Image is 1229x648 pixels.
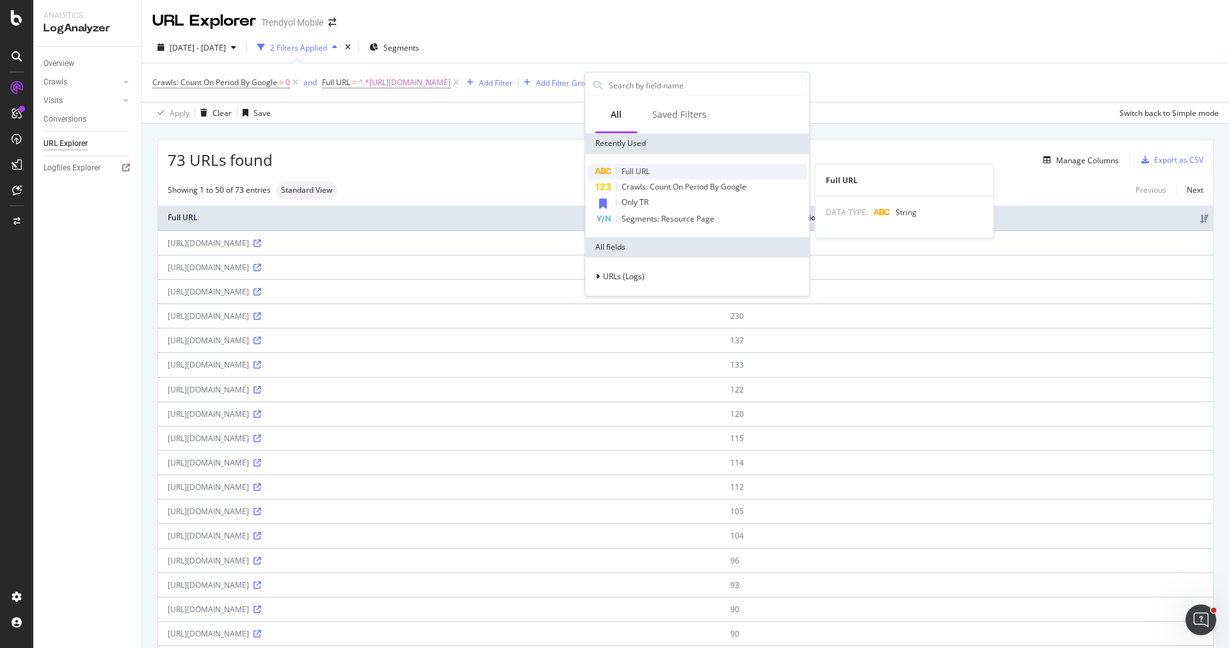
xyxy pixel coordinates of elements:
[168,482,711,492] div: [URL][DOMAIN_NAME]
[168,359,711,370] div: [URL][DOMAIN_NAME]
[721,572,1213,597] td: 93
[721,597,1213,621] td: 90
[721,548,1213,572] td: 96
[1120,108,1219,118] div: Switch back to Simple mode
[721,401,1213,426] td: 120
[721,255,1213,279] td: 354
[168,184,271,195] div: Showing 1 to 50 of 73 entries
[1038,152,1119,168] button: Manage Columns
[44,76,67,89] div: Crawls
[213,108,232,118] div: Clear
[585,237,809,257] div: All fields
[352,77,357,88] span: =
[1154,154,1203,165] div: Export as CSV
[44,137,133,150] a: URL Explorer
[342,41,353,54] div: times
[168,433,711,444] div: [URL][DOMAIN_NAME]
[536,77,594,88] div: Add Filter Group
[896,207,917,218] span: String
[168,335,711,346] div: [URL][DOMAIN_NAME]
[721,352,1213,377] td: 133
[168,238,711,248] div: [URL][DOMAIN_NAME]
[168,311,711,321] div: [URL][DOMAIN_NAME]
[44,161,100,175] div: Logfiles Explorer
[518,75,594,90] button: Add Filter Group
[170,42,226,53] span: [DATE] - [DATE]
[44,21,131,36] div: LogAnalyzer
[44,113,86,126] div: Conversions
[622,166,650,177] span: Full URL
[168,555,711,566] div: [URL][DOMAIN_NAME]
[479,77,513,88] div: Add Filter
[721,450,1213,474] td: 114
[603,271,645,282] span: URLs (Logs)
[607,76,806,95] input: Search by field name
[44,94,63,108] div: Visits
[462,75,513,90] button: Add Filter
[1136,150,1203,170] button: Export as CSV
[721,621,1213,645] td: 90
[1114,102,1219,123] button: Switch back to Simple mode
[721,474,1213,499] td: 112
[252,37,342,58] button: 2 Filters Applied
[652,108,707,121] div: Saved Filters
[44,137,88,150] div: URL Explorer
[44,57,133,70] a: Overview
[1056,155,1119,166] div: Manage Columns
[721,279,1213,304] td: 245
[168,579,711,590] div: [URL][DOMAIN_NAME]
[383,42,419,53] span: Segments
[168,604,711,615] div: [URL][DOMAIN_NAME]
[44,76,120,89] a: Crawls
[44,94,120,108] a: Visits
[815,175,993,186] div: Full URL
[826,207,868,218] span: DATA TYPE:
[364,37,424,58] button: Segments
[622,181,746,192] span: Crawls: Count On Period By Google
[721,499,1213,523] td: 105
[285,74,290,92] span: 0
[168,530,711,541] div: [URL][DOMAIN_NAME]
[44,161,133,175] a: Logfiles Explorer
[622,213,714,224] span: Segments: Resource Page
[44,113,133,126] a: Conversions
[721,426,1213,450] td: 115
[279,77,284,88] span: >
[281,186,332,194] span: Standard View
[721,231,1213,255] td: 899
[152,102,189,123] button: Apply
[358,74,451,92] span: ^.*[URL][DOMAIN_NAME]
[170,108,189,118] div: Apply
[168,457,711,468] div: [URL][DOMAIN_NAME]
[270,42,327,53] div: 2 Filters Applied
[328,18,336,27] div: arrow-right-arrow-left
[152,10,256,32] div: URL Explorer
[611,108,622,121] div: All
[721,523,1213,547] td: 104
[168,409,711,419] div: [URL][DOMAIN_NAME]
[168,506,711,517] div: [URL][DOMAIN_NAME]
[253,108,271,118] div: Save
[168,628,711,639] div: [URL][DOMAIN_NAME]
[261,16,323,29] div: Trendyol Mobile
[721,377,1213,401] td: 122
[1185,604,1216,635] iframe: Intercom live chat
[622,197,648,207] span: Only TR
[168,286,711,297] div: [URL][DOMAIN_NAME]
[303,77,317,88] div: and
[44,57,74,70] div: Overview
[168,262,711,273] div: [URL][DOMAIN_NAME]
[158,206,721,231] th: Full URL: activate to sort column ascending
[721,328,1213,352] td: 137
[168,149,273,171] span: 73 URLs found
[152,77,277,88] span: Crawls: Count On Period By Google
[303,76,317,88] button: and
[585,133,809,154] div: Recently Used
[44,10,131,21] div: Analytics
[721,304,1213,328] td: 230
[276,181,337,199] div: neutral label
[195,102,232,123] button: Clear
[152,37,241,58] button: [DATE] - [DATE]
[237,102,271,123] button: Save
[168,384,711,395] div: [URL][DOMAIN_NAME]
